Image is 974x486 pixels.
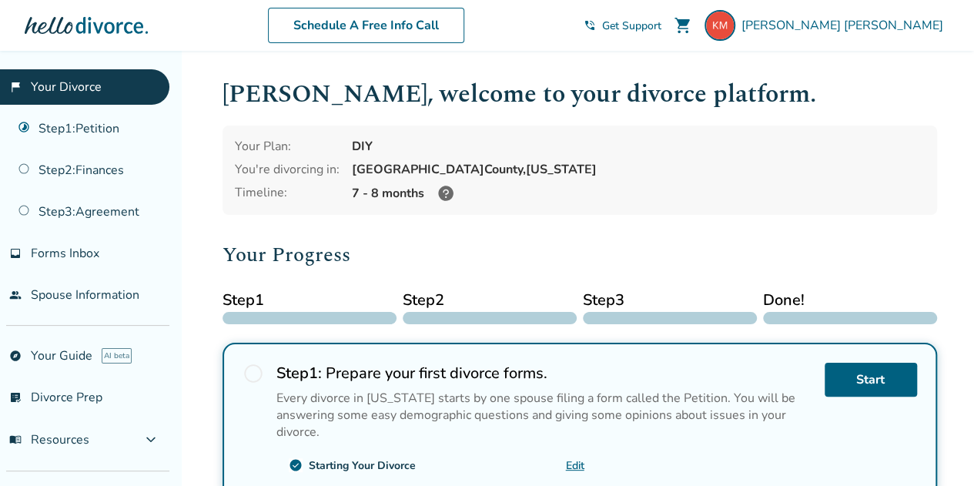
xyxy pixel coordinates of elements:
[584,19,596,32] span: phone_in_talk
[9,247,22,260] span: inbox
[566,458,584,473] a: Edit
[223,240,937,270] h2: Your Progress
[584,18,661,33] a: phone_in_talkGet Support
[9,350,22,362] span: explore
[9,289,22,301] span: people
[235,184,340,203] div: Timeline:
[31,245,99,262] span: Forms Inbox
[763,289,937,312] span: Done!
[825,363,917,397] a: Start
[276,390,812,441] p: Every divorce in [US_STATE] starts by one spouse filing a form called the Petition. You will be a...
[9,81,22,93] span: flag_2
[403,289,577,312] span: Step 2
[223,75,937,113] h1: [PERSON_NAME] , welcome to your divorce platform.
[9,391,22,404] span: list_alt_check
[235,161,340,178] div: You're divorcing in:
[235,138,340,155] div: Your Plan:
[276,363,322,384] strong: Step 1 :
[268,8,464,43] a: Schedule A Free Info Call
[102,348,132,364] span: AI beta
[583,289,757,312] span: Step 3
[674,16,692,35] span: shopping_cart
[142,431,160,449] span: expand_more
[276,363,812,384] h2: Prepare your first divorce forms.
[352,138,925,155] div: DIY
[705,10,735,41] img: peaceluvnkp@yahoo.com
[9,431,89,448] span: Resources
[9,434,22,446] span: menu_book
[741,17,949,34] span: [PERSON_NAME] [PERSON_NAME]
[223,289,397,312] span: Step 1
[352,161,925,178] div: [GEOGRAPHIC_DATA] County, [US_STATE]
[243,363,264,384] span: radio_button_unchecked
[289,458,303,472] span: check_circle
[602,18,661,33] span: Get Support
[309,458,416,473] div: Starting Your Divorce
[352,184,925,203] div: 7 - 8 months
